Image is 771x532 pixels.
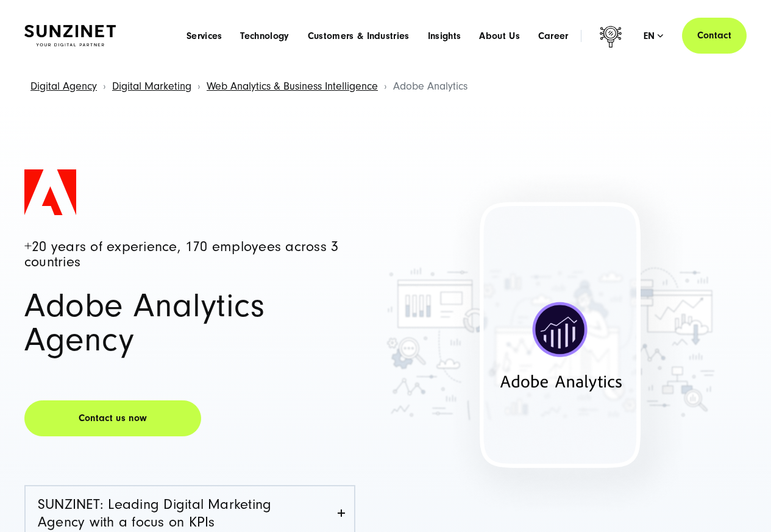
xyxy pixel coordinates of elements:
h1: Adobe Analytics Agency [24,289,355,357]
a: Technology [240,30,289,42]
a: Insights [428,30,461,42]
a: Digital Agency [30,80,97,93]
h4: +20 years of experience, 170 employees across 3 countries [24,239,355,270]
img: Adobe Analytics Agentur - Digital Agentur SUNZINET [386,169,717,516]
a: Digital Marketing [112,80,191,93]
a: Career [538,30,569,42]
img: Adobe Solution Partner Community - Web Analytics Agentur SUNZIENT GmbH [24,169,76,215]
div: en [644,30,664,42]
a: Web Analytics & Business Intelligence [207,80,378,93]
a: Contact us now [24,400,201,436]
a: Services [187,30,222,42]
img: SUNZINET Full Service Digital Agentur [24,25,116,46]
a: Customers & Industries [308,30,410,42]
span: Adobe Analytics [393,80,467,93]
a: About Us [479,30,520,42]
a: Contact [682,18,747,54]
